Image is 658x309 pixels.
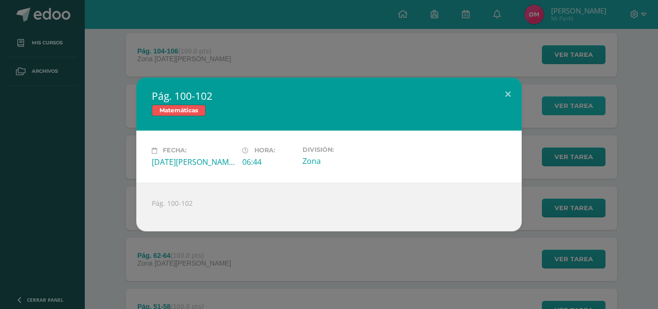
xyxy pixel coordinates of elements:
span: Matemáticas [152,105,206,116]
div: Zona [303,156,385,166]
span: Hora: [254,147,275,154]
h2: Pág. 100-102 [152,89,506,103]
span: Fecha: [163,147,186,154]
div: Pág. 100-102 [136,183,522,231]
div: [DATE][PERSON_NAME] [152,157,235,167]
div: 06:44 [242,157,295,167]
label: División: [303,146,385,153]
button: Close (Esc) [494,78,522,110]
